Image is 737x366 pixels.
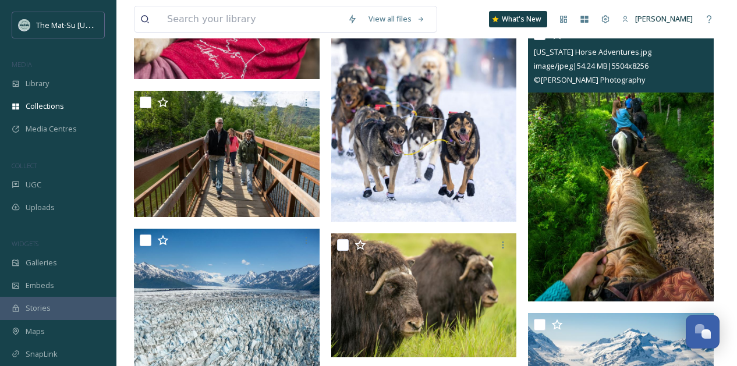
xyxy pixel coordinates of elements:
span: UGC [26,179,41,190]
span: Uploads [26,202,55,213]
span: Collections [26,101,64,112]
span: © [PERSON_NAME] Photography [534,74,645,85]
span: WIDGETS [12,239,38,248]
span: image/jpeg | 54.24 MB | 5504 x 8256 [534,61,649,71]
span: Stories [26,303,51,314]
span: [PERSON_NAME] [635,13,693,24]
a: What's New [489,11,547,27]
button: Open Chat [686,315,720,349]
span: SnapLink [26,349,58,360]
a: [PERSON_NAME] [616,8,699,30]
span: COLLECT [12,161,37,170]
span: MEDIA [12,60,32,69]
img: Reflections Lake.jpg [134,91,320,217]
span: [US_STATE] Horse Adventures.jpg [534,47,651,57]
img: Alaska Horse Adventures.jpg [528,23,714,301]
img: Social_thumbnail.png [19,19,30,31]
span: Library [26,78,49,89]
span: Galleries [26,257,57,268]
span: The Mat-Su [US_STATE] [36,19,117,30]
span: Embeds [26,280,54,291]
span: Maps [26,326,45,337]
a: View all files [363,8,431,30]
input: Search your library [161,6,342,32]
span: Media Centres [26,123,77,134]
img: Musk Ox Farm 1.jpg [331,233,517,357]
